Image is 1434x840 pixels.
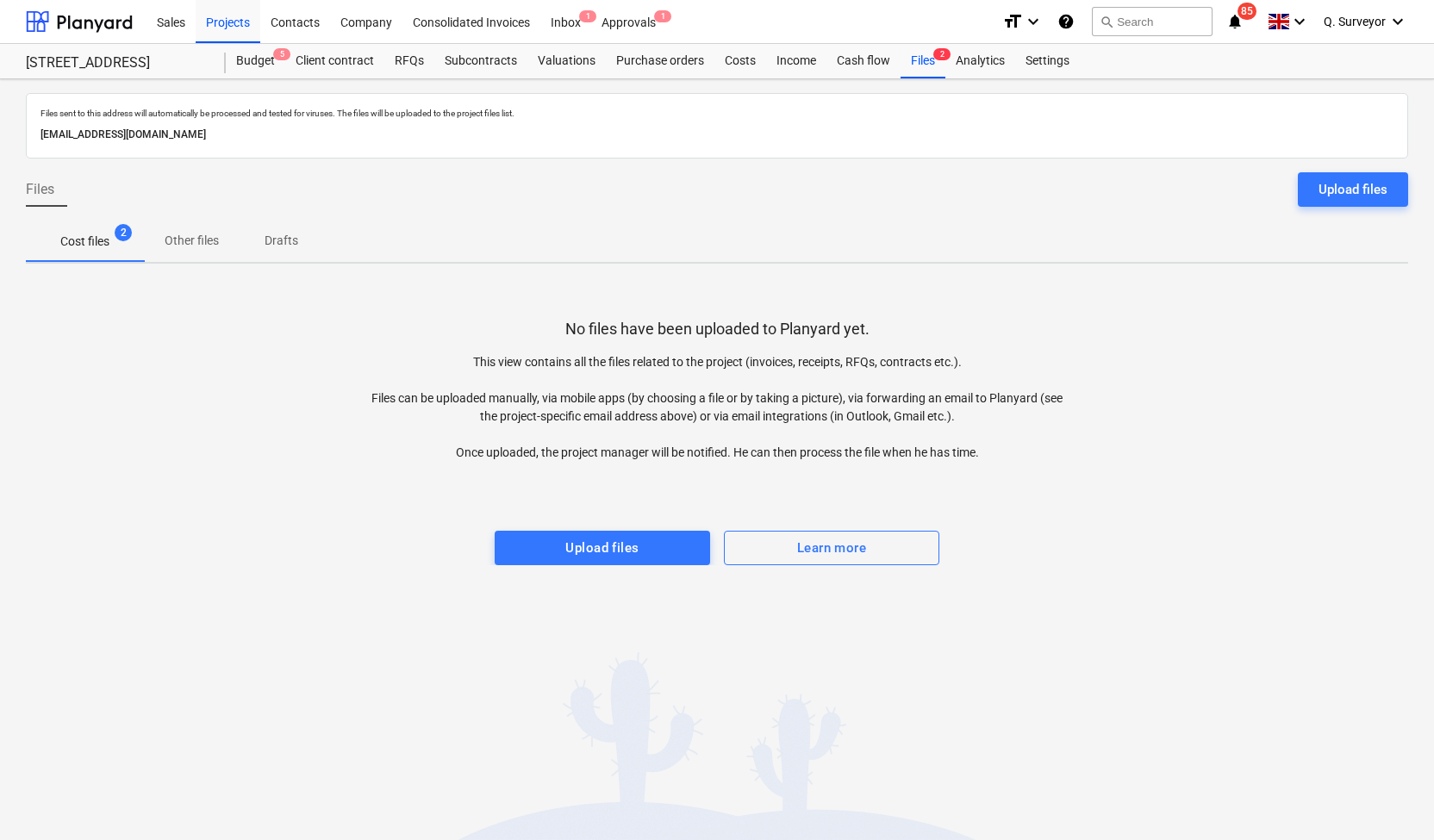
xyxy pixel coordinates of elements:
[165,232,219,250] p: Other files
[933,48,951,60] span: 2
[384,44,434,78] a: RFQs
[434,44,527,78] a: Subcontracts
[285,44,384,78] a: Client contract
[1100,15,1113,28] span: search
[724,531,939,565] button: Learn more
[565,319,870,339] p: No files have been uploaded to Planyard yet.
[826,44,901,78] a: Cash flow
[273,48,290,60] span: 5
[606,44,714,78] a: Purchase orders
[579,10,596,22] span: 1
[1002,11,1023,32] i: format_size
[797,537,866,559] div: Learn more
[901,44,945,78] div: Files
[1015,44,1080,78] a: Settings
[766,44,826,78] a: Income
[945,44,1015,78] a: Analytics
[527,44,606,78] a: Valuations
[654,10,671,22] span: 1
[371,353,1063,462] p: This view contains all the files related to the project (invoices, receipts, RFQs, contracts etc....
[1319,178,1387,201] div: Upload files
[1238,3,1256,20] span: 85
[901,44,945,78] a: Files2
[565,537,639,559] div: Upload files
[226,44,285,78] a: Budget5
[495,531,710,565] button: Upload files
[714,44,766,78] a: Costs
[1226,11,1244,32] i: notifications
[226,44,285,78] div: Budget
[1289,11,1310,32] i: keyboard_arrow_down
[60,233,109,251] p: Cost files
[26,54,205,72] div: [STREET_ADDRESS]
[41,126,1393,144] p: [EMAIL_ADDRESS][DOMAIN_NAME]
[1057,11,1075,32] i: Knowledge base
[115,224,132,241] span: 2
[1324,15,1386,28] span: Q. Surveyor
[26,179,54,200] span: Files
[41,108,1393,119] p: Files sent to this address will automatically be processed and tested for viruses. The files will...
[1092,7,1213,36] button: Search
[260,232,302,250] p: Drafts
[1387,11,1408,32] i: keyboard_arrow_down
[1298,172,1408,207] button: Upload files
[1023,11,1044,32] i: keyboard_arrow_down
